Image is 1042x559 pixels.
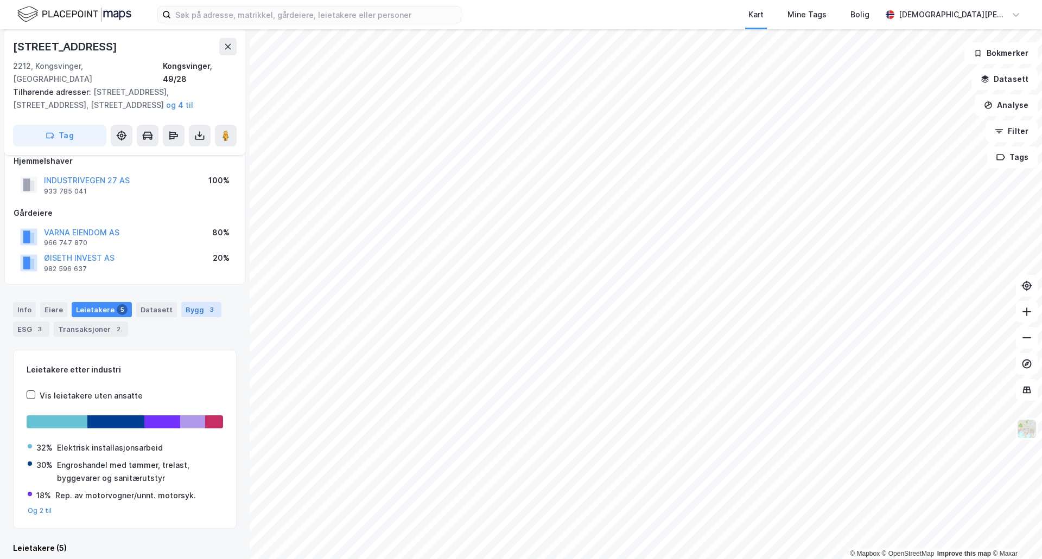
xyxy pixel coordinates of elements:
[55,489,196,502] div: Rep. av motorvogner/unnt. motorsyk.
[72,302,132,317] div: Leietakere
[34,324,45,335] div: 3
[28,506,52,515] button: Og 2 til
[899,8,1007,21] div: [DEMOGRAPHIC_DATA][PERSON_NAME]
[113,324,124,335] div: 2
[13,86,228,112] div: [STREET_ADDRESS], [STREET_ADDRESS], [STREET_ADDRESS]
[987,146,1038,168] button: Tags
[13,87,93,97] span: Tilhørende adresser:
[36,459,53,472] div: 30%
[882,550,935,557] a: OpenStreetMap
[986,120,1038,142] button: Filter
[13,322,49,337] div: ESG
[850,550,880,557] a: Mapbox
[13,302,36,317] div: Info
[44,239,87,247] div: 966 747 870
[13,542,237,555] div: Leietakere (5)
[36,441,53,454] div: 32%
[57,459,222,485] div: Engroshandel med tømmer, trelast, byggevarer og sanitærutstyr
[1016,419,1037,439] img: Z
[163,60,237,86] div: Kongsvinger, 49/28
[787,8,827,21] div: Mine Tags
[44,265,87,273] div: 982 596 637
[36,489,51,502] div: 18%
[850,8,869,21] div: Bolig
[748,8,764,21] div: Kart
[44,187,87,196] div: 933 785 041
[27,363,223,376] div: Leietakere etter industri
[117,304,128,315] div: 5
[988,507,1042,559] div: Kontrollprogram for chat
[213,252,230,265] div: 20%
[206,304,217,315] div: 3
[13,38,119,55] div: [STREET_ADDRESS]
[181,302,221,317] div: Bygg
[937,550,991,557] a: Improve this map
[988,507,1042,559] iframe: Chat Widget
[14,207,236,220] div: Gårdeiere
[13,60,163,86] div: 2212, Kongsvinger, [GEOGRAPHIC_DATA]
[964,42,1038,64] button: Bokmerker
[975,94,1038,116] button: Analyse
[54,322,128,337] div: Transaksjoner
[40,302,67,317] div: Eiere
[136,302,177,317] div: Datasett
[57,441,163,454] div: Elektrisk installasjonsarbeid
[17,5,131,24] img: logo.f888ab2527a4732fd821a326f86c7f29.svg
[40,389,143,402] div: Vis leietakere uten ansatte
[14,155,236,168] div: Hjemmelshaver
[208,174,230,187] div: 100%
[13,125,106,146] button: Tag
[971,68,1038,90] button: Datasett
[212,226,230,239] div: 80%
[171,7,461,23] input: Søk på adresse, matrikkel, gårdeiere, leietakere eller personer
